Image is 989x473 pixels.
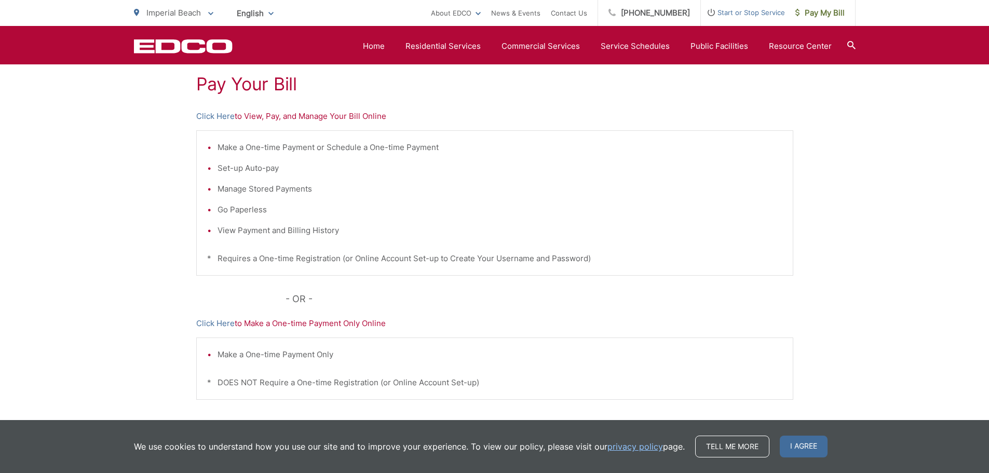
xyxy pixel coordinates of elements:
a: Public Facilities [690,40,748,52]
span: Imperial Beach [146,8,201,18]
a: Tell me more [695,436,769,457]
p: to Make a One-time Payment Only Online [196,317,793,330]
a: Contact Us [551,7,587,19]
span: English [229,4,281,22]
li: Make a One-time Payment Only [218,348,782,361]
li: Go Paperless [218,204,782,216]
a: Click Here [196,110,235,123]
a: Service Schedules [601,40,670,52]
a: EDCD logo. Return to the homepage. [134,39,233,53]
p: - OR - [286,291,793,307]
p: * Requires a One-time Registration (or Online Account Set-up to Create Your Username and Password) [207,252,782,265]
li: Set-up Auto-pay [218,162,782,174]
h1: Pay Your Bill [196,74,793,94]
a: Click Here [196,317,235,330]
a: Resource Center [769,40,832,52]
span: I agree [780,436,828,457]
li: Manage Stored Payments [218,183,782,195]
a: Commercial Services [502,40,580,52]
p: * DOES NOT Require a One-time Registration (or Online Account Set-up) [207,376,782,389]
p: to View, Pay, and Manage Your Bill Online [196,110,793,123]
li: Make a One-time Payment or Schedule a One-time Payment [218,141,782,154]
a: Home [363,40,385,52]
a: News & Events [491,7,540,19]
a: About EDCO [431,7,481,19]
span: Pay My Bill [795,7,845,19]
a: privacy policy [607,440,663,453]
p: We use cookies to understand how you use our site and to improve your experience. To view our pol... [134,440,685,453]
a: Residential Services [405,40,481,52]
li: View Payment and Billing History [218,224,782,237]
